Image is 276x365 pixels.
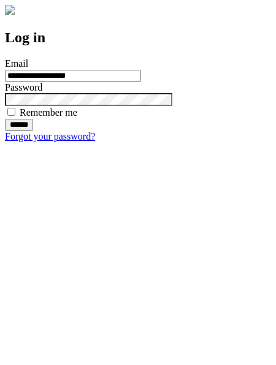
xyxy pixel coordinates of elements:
label: Password [5,82,42,92]
img: logo-4e3dc11c47720685a147b03b5a06dd966a58ff35d612b21f08c02c0306f2b779.png [5,5,15,15]
label: Email [5,58,28,69]
label: Remember me [20,107,77,118]
h2: Log in [5,29,271,46]
a: Forgot your password? [5,131,95,141]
